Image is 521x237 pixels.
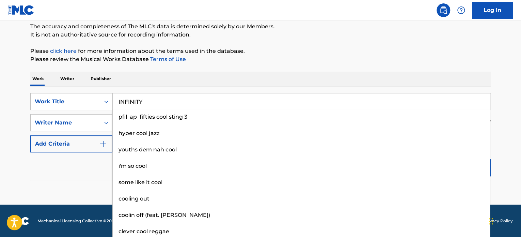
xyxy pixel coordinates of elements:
[119,179,162,186] span: some like it cool
[30,23,491,31] p: The accuracy and completeness of The MLC's data is determined solely by our Members.
[35,119,96,127] div: Writer Name
[489,211,493,232] div: Drag
[30,93,491,180] form: Search Form
[119,195,149,202] span: cooling out
[149,56,186,62] a: Terms of Use
[454,3,468,17] div: Help
[472,2,513,19] a: Log In
[119,114,187,120] span: pfil_ap_fifties cool sting 3
[30,135,113,152] button: Add Criteria
[487,204,521,237] iframe: Chat Widget
[8,217,29,225] img: logo
[119,146,177,153] span: youths dem nah cool
[119,163,147,169] span: i'm so cool
[119,228,169,235] span: clever cool reggae
[35,98,96,106] div: Work Title
[8,5,34,15] img: MLC Logo
[37,218,116,224] span: Mechanical Licensing Collective © 2025
[119,212,210,218] span: coolin off (feat. [PERSON_NAME])
[30,55,491,63] p: Please review the Musical Works Database
[119,130,159,136] span: hyper cool jazz
[58,72,76,86] p: Writer
[30,47,491,55] p: Please for more information about the terms used in the database.
[457,6,465,14] img: help
[437,3,450,17] a: Public Search
[439,6,447,14] img: search
[89,72,113,86] p: Publisher
[30,31,491,39] p: It is not an authoritative source for recording information.
[99,140,107,148] img: 9d2ae6d4665cec9f34b9.svg
[30,72,46,86] p: Work
[50,48,77,54] a: click here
